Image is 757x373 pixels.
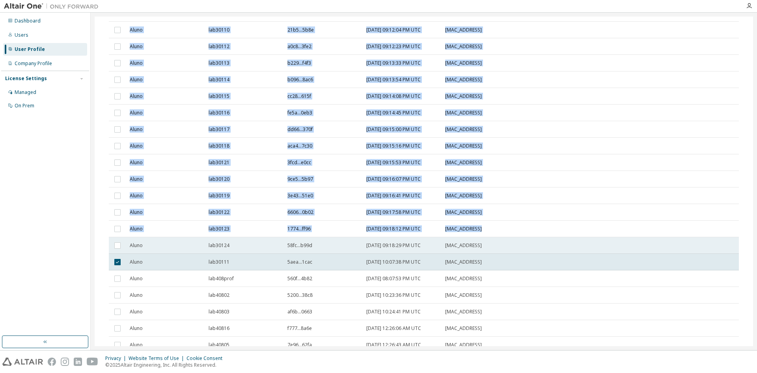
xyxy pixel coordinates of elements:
[366,259,421,265] span: [DATE] 10:07:38 PM UTC
[366,325,421,332] span: [DATE] 12:26:06 AM UTC
[209,110,229,116] span: lab30116
[287,259,312,265] span: 5aea...1cac
[366,60,421,66] span: [DATE] 09:13:33 PM UTC
[445,342,482,348] span: [MAC_ADDRESS]
[209,226,229,232] span: lab30123
[445,143,482,149] span: [MAC_ADDRESS]
[130,110,143,116] span: Aluno
[130,143,143,149] span: Aluno
[15,18,41,24] div: Dashboard
[130,242,143,249] span: Aluno
[366,43,421,50] span: [DATE] 09:12:23 PM UTC
[15,60,52,67] div: Company Profile
[130,342,143,348] span: Aluno
[366,77,421,83] span: [DATE] 09:13:54 PM UTC
[209,309,229,315] span: lab40803
[209,259,229,265] span: lab30111
[209,60,229,66] span: lab30113
[287,242,312,249] span: 58fc...b99d
[209,126,229,133] span: lab30117
[287,309,312,315] span: af6b...0663
[366,159,421,166] span: [DATE] 09:15:53 PM UTC
[287,176,313,182] span: 9ce5...5b97
[445,292,482,298] span: [MAC_ADDRESS]
[209,325,229,332] span: lab40816
[445,60,482,66] span: [MAC_ADDRESS]
[209,276,234,282] span: lab408prof
[287,276,312,282] span: 560f...4b82
[130,309,143,315] span: Aluno
[209,159,229,166] span: lab30121
[445,159,482,166] span: [MAC_ADDRESS]
[445,193,482,199] span: [MAC_ADDRESS]
[445,259,482,265] span: [MAC_ADDRESS]
[445,110,482,116] span: [MAC_ADDRESS]
[48,358,56,366] img: facebook.svg
[130,93,143,99] span: Aluno
[287,209,313,216] span: 6606...0b02
[5,75,47,82] div: License Settings
[287,342,312,348] span: 7e96...62fa
[445,309,482,315] span: [MAC_ADDRESS]
[61,358,69,366] img: instagram.svg
[74,358,82,366] img: linkedin.svg
[366,292,421,298] span: [DATE] 10:23:36 PM UTC
[209,193,229,199] span: lab30119
[130,60,143,66] span: Aluno
[130,325,143,332] span: Aluno
[130,159,143,166] span: Aluno
[209,242,229,249] span: lab30124
[209,292,229,298] span: lab40802
[87,358,98,366] img: youtube.svg
[130,193,143,199] span: Aluno
[209,342,229,348] span: lab40805
[130,276,143,282] span: Aluno
[287,77,313,83] span: b096...8ac6
[130,77,143,83] span: Aluno
[445,43,482,50] span: [MAC_ADDRESS]
[366,193,421,199] span: [DATE] 09:16:41 PM UTC
[287,93,311,99] span: cc28...615f
[15,89,36,96] div: Managed
[209,43,229,50] span: lab30112
[366,27,421,33] span: [DATE] 09:12:04 PM UTC
[287,126,313,133] span: dd66...370f
[287,226,311,232] span: 1774...ff96
[129,355,186,362] div: Website Terms of Use
[445,126,482,133] span: [MAC_ADDRESS]
[209,93,229,99] span: lab30115
[2,358,43,366] img: altair_logo.svg
[445,242,482,249] span: [MAC_ADDRESS]
[445,276,482,282] span: [MAC_ADDRESS]
[209,77,229,83] span: lab30114
[105,355,129,362] div: Privacy
[445,176,482,182] span: [MAC_ADDRESS]
[130,259,143,265] span: Aluno
[445,325,482,332] span: [MAC_ADDRESS]
[15,103,34,109] div: On Prem
[366,276,421,282] span: [DATE] 08:07:53 PM UTC
[209,176,229,182] span: lab30120
[366,309,421,315] span: [DATE] 10:24:41 PM UTC
[445,226,482,232] span: [MAC_ADDRESS]
[366,176,421,182] span: [DATE] 09:16:07 PM UTC
[287,292,313,298] span: 5200...38c8
[366,126,421,133] span: [DATE] 09:15:00 PM UTC
[287,193,313,199] span: 3e43...51e0
[287,43,311,50] span: a0c8...3fe2
[287,27,314,33] span: 21b5...5b8e
[366,110,421,116] span: [DATE] 09:14:45 PM UTC
[366,342,421,348] span: [DATE] 12:26:43 AM UTC
[445,93,482,99] span: [MAC_ADDRESS]
[15,46,45,52] div: User Profile
[366,226,421,232] span: [DATE] 09:18:12 PM UTC
[287,159,311,166] span: 3fcd...e0cc
[130,27,143,33] span: Aluno
[366,143,421,149] span: [DATE] 09:15:16 PM UTC
[287,60,311,66] span: b229...f4f3
[287,325,312,332] span: f777...8a6e
[366,242,421,249] span: [DATE] 09:18:29 PM UTC
[287,110,312,116] span: fe5a...0eb3
[130,209,143,216] span: Aluno
[366,93,421,99] span: [DATE] 09:14:08 PM UTC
